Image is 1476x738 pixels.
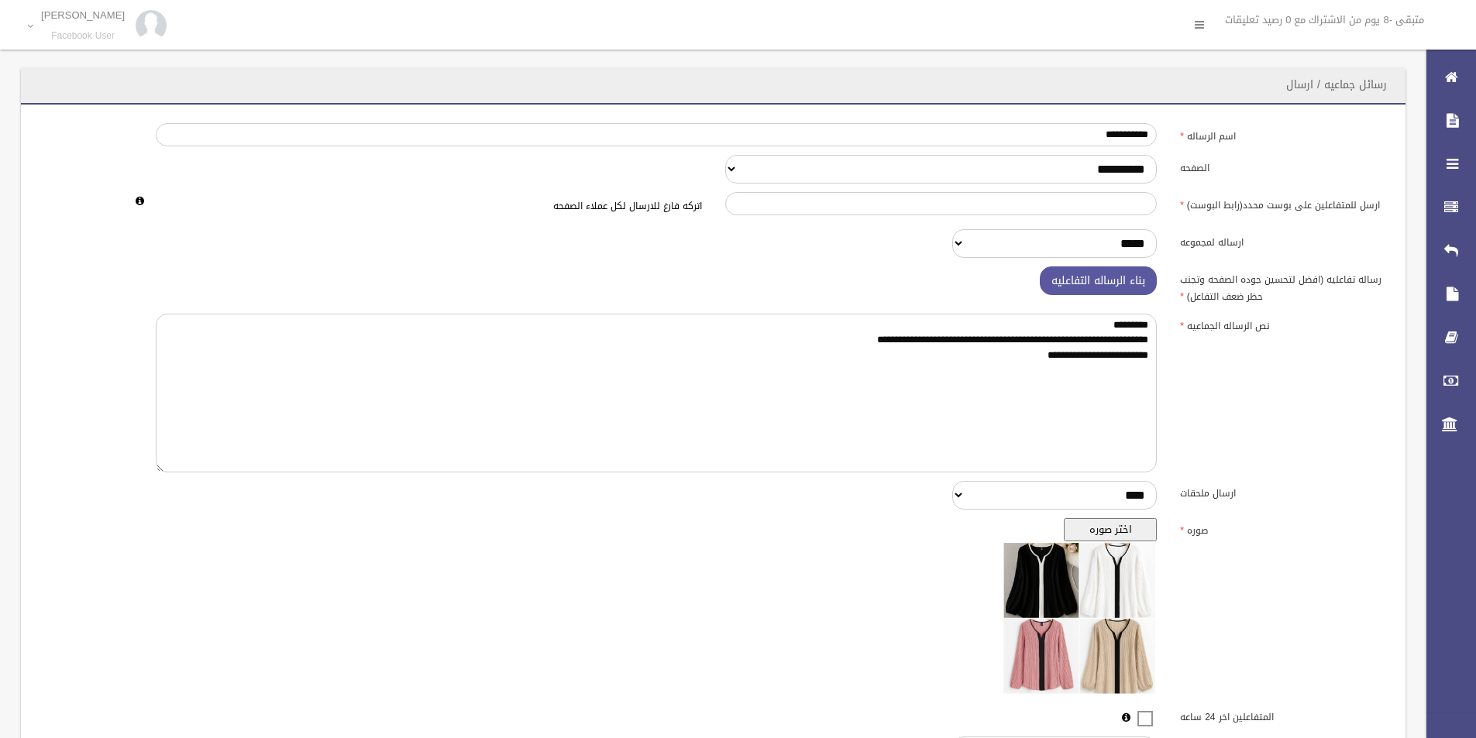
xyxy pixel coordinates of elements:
[1168,229,1396,251] label: ارساله لمجموعه
[1168,314,1396,335] label: نص الرساله الجماعيه
[156,201,702,211] h6: اتركه فارغ للارسال لكل عملاء الصفحه
[41,30,125,42] small: Facebook User
[1168,266,1396,305] label: رساله تفاعليه (افضل لتحسين جوده الصفحه وتجنب حظر ضعف التفاعل)
[1064,518,1157,541] button: اختر صوره
[1002,541,1157,696] img: معاينه الصوره
[1168,705,1396,726] label: المتفاعلين اخر 24 ساعه
[1268,70,1405,100] header: رسائل جماعيه / ارسال
[41,9,125,21] p: [PERSON_NAME]
[1040,266,1157,295] button: بناء الرساله التفاعليه
[1168,192,1396,214] label: ارسل للمتفاعلين على بوست محدد(رابط البوست)
[1168,518,1396,540] label: صوره
[1168,123,1396,145] label: اسم الرساله
[1168,481,1396,503] label: ارسال ملحقات
[1168,155,1396,177] label: الصفحه
[136,10,167,41] img: 84628273_176159830277856_972693363922829312_n.jpg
